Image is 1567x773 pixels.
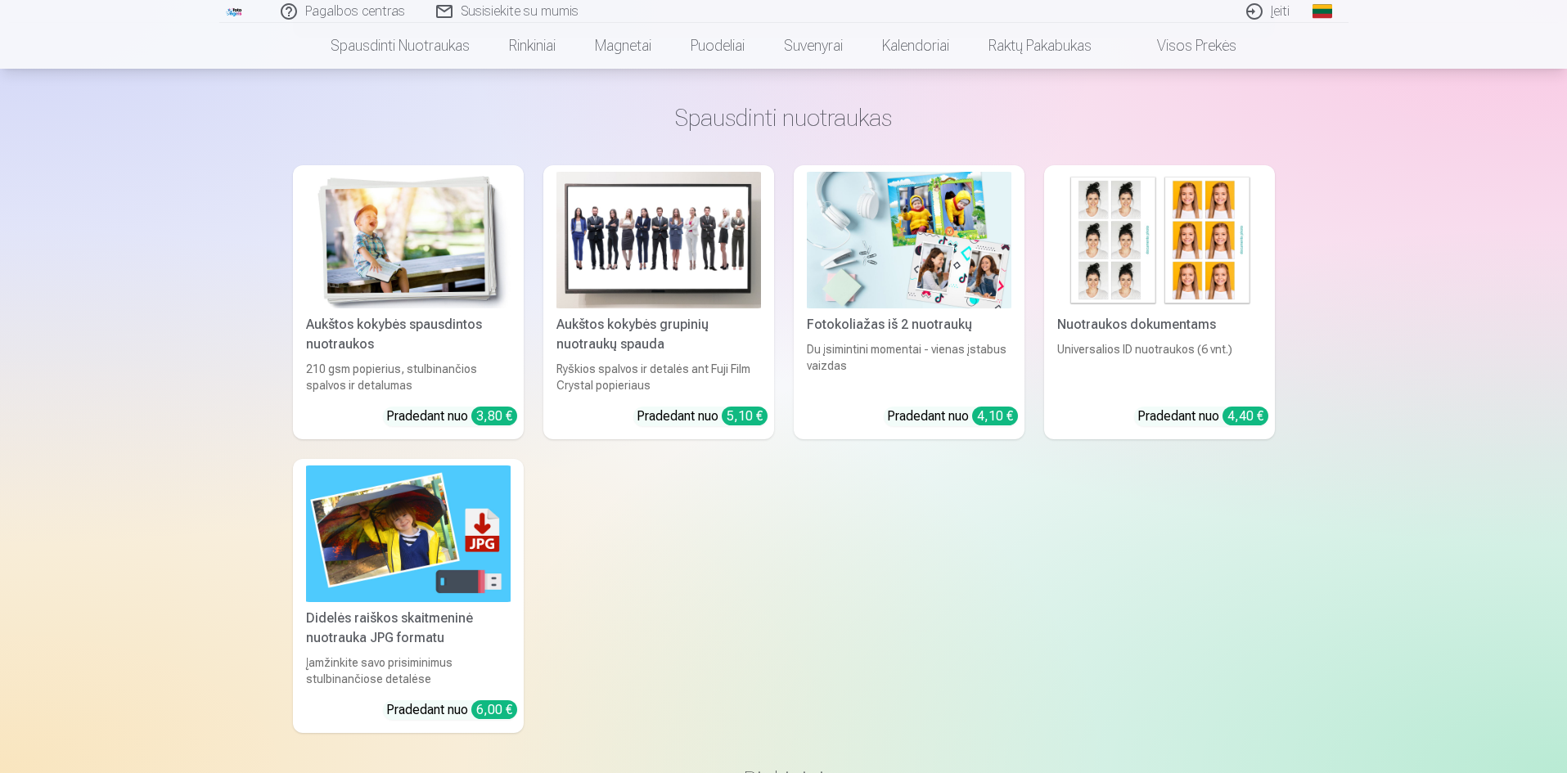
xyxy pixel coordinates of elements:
img: Aukštos kokybės spausdintos nuotraukos [306,172,511,308]
div: Universalios ID nuotraukos (6 vnt.) [1051,341,1268,393]
a: Aukštos kokybės spausdintos nuotraukos Aukštos kokybės spausdintos nuotraukos210 gsm popierius, s... [293,165,524,439]
a: Raktų pakabukas [969,23,1111,69]
div: 6,00 € [471,700,517,719]
div: Fotokoliažas iš 2 nuotraukų [800,315,1018,335]
div: 4,10 € [972,407,1018,425]
div: Pradedant nuo [637,407,768,426]
a: Kalendoriai [862,23,969,69]
a: Didelės raiškos skaitmeninė nuotrauka JPG formatuDidelės raiškos skaitmeninė nuotrauka JPG format... [293,459,524,733]
div: Pradedant nuo [386,700,517,720]
a: Magnetai [575,23,671,69]
img: Didelės raiškos skaitmeninė nuotrauka JPG formatu [306,465,511,602]
div: Įamžinkite savo prisiminimus stulbinančiose detalėse [299,654,517,687]
a: Aukštos kokybės grupinių nuotraukų spaudaAukštos kokybės grupinių nuotraukų spaudaRyškios spalvos... [543,165,774,439]
a: Rinkiniai [489,23,575,69]
img: /fa2 [226,7,244,16]
div: Du įsimintini momentai - vienas įstabus vaizdas [800,341,1018,393]
div: 4,40 € [1223,407,1268,425]
a: Suvenyrai [764,23,862,69]
div: Ryškios spalvos ir detalės ant Fuji Film Crystal popieriaus [550,361,768,393]
a: Nuotraukos dokumentamsNuotraukos dokumentamsUniversalios ID nuotraukos (6 vnt.)Pradedant nuo 4,40 € [1044,165,1275,439]
div: Pradedant nuo [1137,407,1268,426]
div: Nuotraukos dokumentams [1051,315,1268,335]
div: Pradedant nuo [887,407,1018,426]
div: Pradedant nuo [386,407,517,426]
div: 3,80 € [471,407,517,425]
a: Visos prekės [1111,23,1256,69]
img: Fotokoliažas iš 2 nuotraukų [807,172,1011,308]
img: Nuotraukos dokumentams [1057,172,1262,308]
a: Spausdinti nuotraukas [311,23,489,69]
h3: Spausdinti nuotraukas [306,103,1262,133]
img: Aukštos kokybės grupinių nuotraukų spauda [556,172,761,308]
div: 210 gsm popierius, stulbinančios spalvos ir detalumas [299,361,517,393]
div: Didelės raiškos skaitmeninė nuotrauka JPG formatu [299,609,517,648]
div: Aukštos kokybės grupinių nuotraukų spauda [550,315,768,354]
a: Puodeliai [671,23,764,69]
div: Aukštos kokybės spausdintos nuotraukos [299,315,517,354]
div: 5,10 € [722,407,768,425]
a: Fotokoliažas iš 2 nuotraukųFotokoliažas iš 2 nuotraukųDu įsimintini momentai - vienas įstabus vai... [794,165,1024,439]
